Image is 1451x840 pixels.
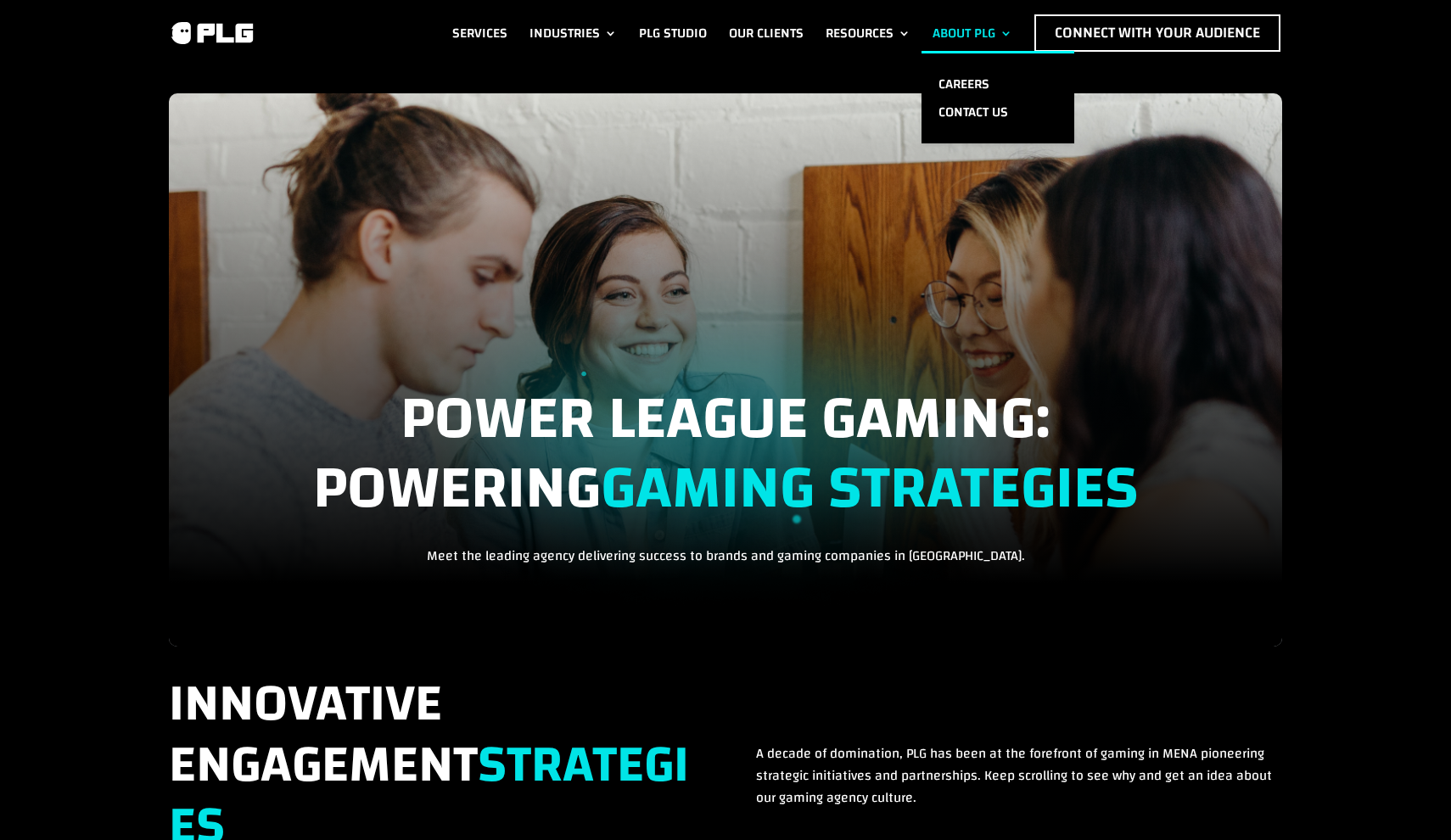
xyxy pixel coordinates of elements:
[922,98,1074,126] a: Contact us
[169,545,1282,567] p: Meet the leading agency delivering success to brands and gaming companies in [GEOGRAPHIC_DATA].
[1034,14,1280,52] a: Connect with Your Audience
[529,14,617,52] a: Industries
[639,14,707,52] a: PLG Studio
[169,384,1282,545] h1: POWER LEAGUE GAMING: POWERING
[756,742,1282,809] p: A decade of domination, PLG has been at the forefront of gaming in MENA pioneering strategic init...
[729,14,804,52] a: Our Clients
[826,14,910,52] a: Resources
[933,14,1012,52] a: About PLG
[452,14,507,52] a: Services
[922,70,1074,98] a: Careers
[601,432,1138,544] strong: Gaming Strategies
